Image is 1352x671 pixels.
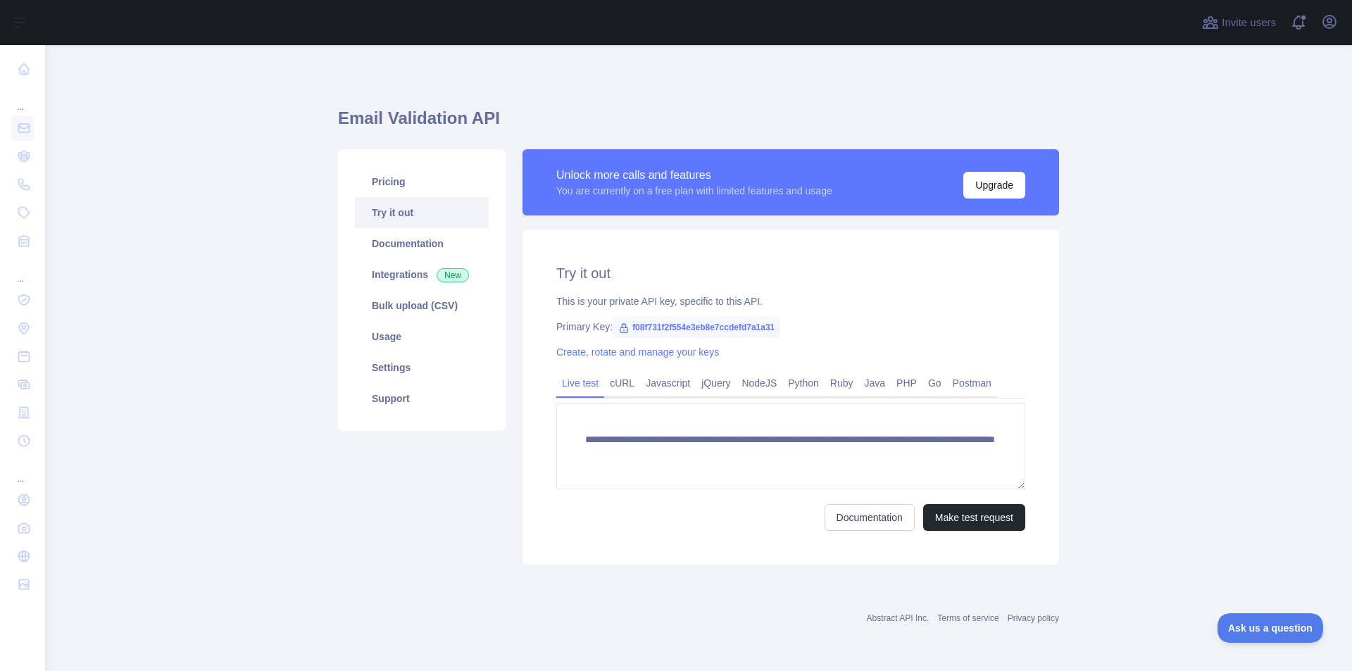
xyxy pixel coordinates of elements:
a: Bulk upload (CSV) [355,290,489,321]
div: You are currently on a free plan with limited features and usage [556,184,832,198]
a: Documentation [825,504,915,531]
span: New [437,268,469,282]
a: Live test [556,372,604,394]
a: Try it out [355,197,489,228]
a: PHP [891,372,922,394]
a: jQuery [696,372,736,394]
span: Invite users [1222,15,1276,31]
a: Support [355,383,489,414]
span: f08f731f2f554e3eb8e7ccdefd7a1a31 [613,317,780,338]
a: Postman [947,372,997,394]
button: Invite users [1199,11,1279,34]
a: Privacy policy [1008,613,1059,623]
button: Make test request [923,504,1025,531]
div: This is your private API key, specific to this API. [556,294,1025,308]
a: Documentation [355,228,489,259]
a: Javascript [640,372,696,394]
iframe: Toggle Customer Support [1218,613,1324,643]
div: ... [11,84,34,113]
a: Abstract API Inc. [867,613,930,623]
a: Usage [355,321,489,352]
a: Terms of service [937,613,999,623]
a: Java [859,372,891,394]
h1: Email Validation API [338,107,1059,141]
a: Go [922,372,947,394]
div: Primary Key: [556,320,1025,334]
a: Settings [355,352,489,383]
h2: Try it out [556,263,1025,283]
div: ... [11,256,34,284]
a: NodeJS [736,372,782,394]
a: Python [782,372,825,394]
a: Create, rotate and manage your keys [556,346,719,358]
div: ... [11,456,34,484]
div: Unlock more calls and features [556,167,832,184]
a: Pricing [355,166,489,197]
a: Integrations New [355,259,489,290]
a: cURL [604,372,640,394]
button: Upgrade [963,172,1025,199]
a: Ruby [825,372,859,394]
